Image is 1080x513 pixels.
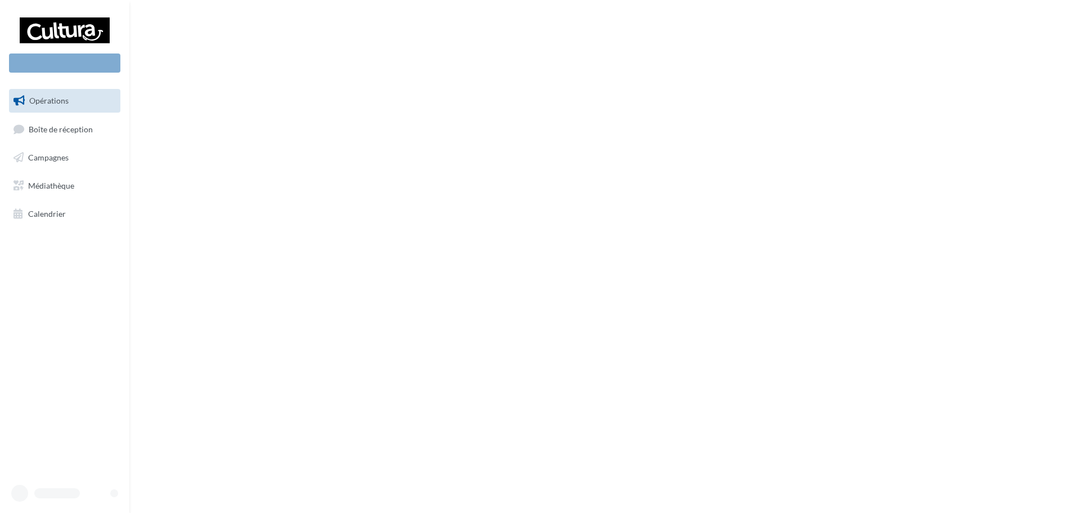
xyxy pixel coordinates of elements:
a: Calendrier [7,202,123,226]
div: Nouvelle campagne [9,53,120,73]
a: Campagnes [7,146,123,169]
span: Opérations [29,96,69,105]
a: Opérations [7,89,123,113]
span: Boîte de réception [29,124,93,133]
span: Médiathèque [28,181,74,190]
span: Campagnes [28,153,69,162]
a: Médiathèque [7,174,123,198]
a: Boîte de réception [7,117,123,141]
span: Calendrier [28,208,66,218]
